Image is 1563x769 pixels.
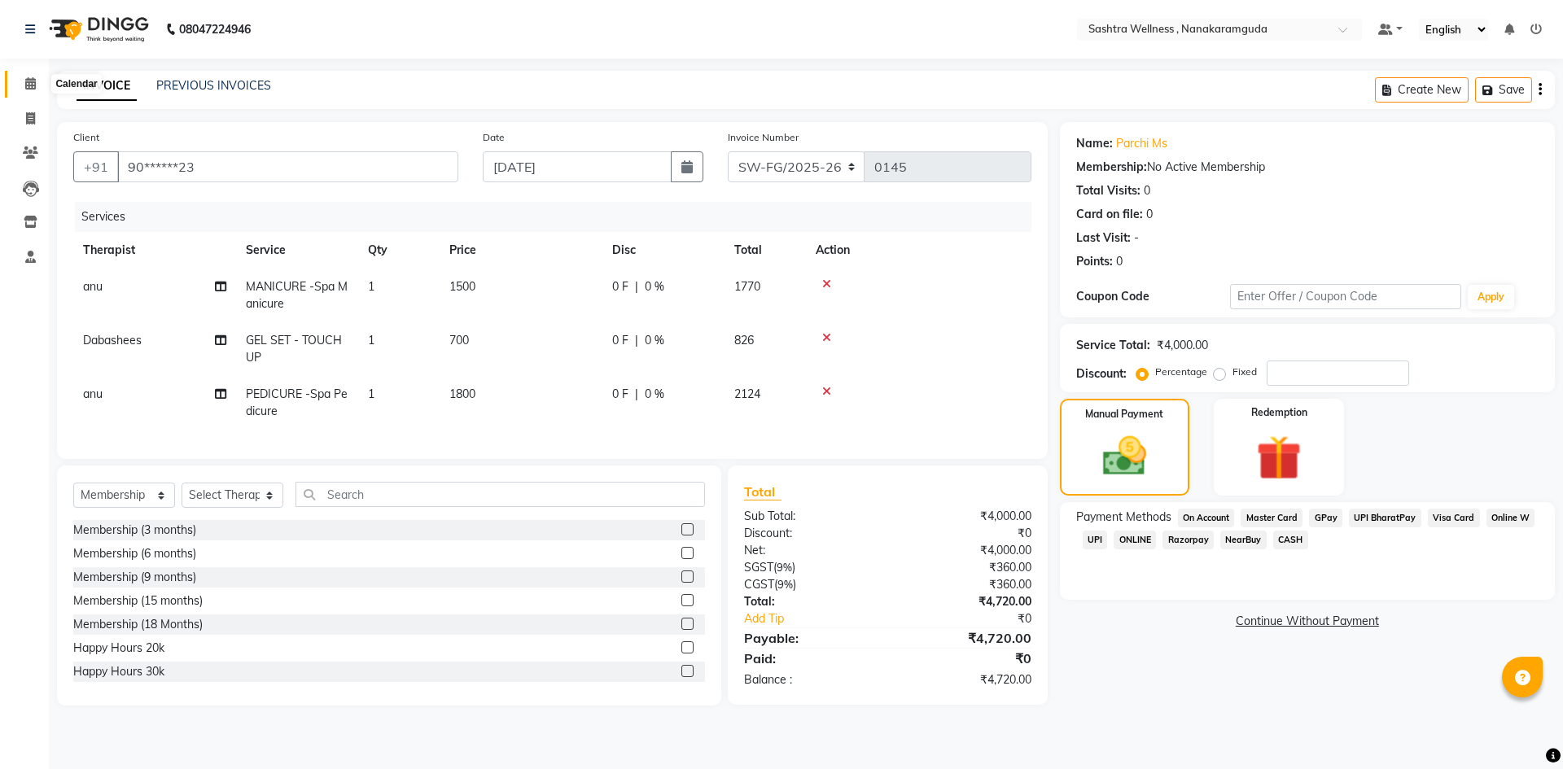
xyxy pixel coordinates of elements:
div: Membership (18 Months) [73,616,203,633]
th: Total [725,232,806,269]
input: Search [296,482,705,507]
div: ₹0 [913,610,1043,627]
span: SGST [744,560,773,575]
a: Continue Without Payment [1063,613,1552,630]
div: ₹4,720.00 [887,671,1043,688]
button: Save [1475,77,1532,103]
img: _cash.svg [1089,431,1160,481]
th: Therapist [73,232,236,269]
span: MANICURE -Spa Manicure [246,279,348,311]
label: Redemption [1251,405,1307,420]
div: Happy Hours 20k [73,640,164,657]
span: | [635,278,638,295]
span: 700 [449,333,469,347]
span: CGST [744,577,774,592]
span: Visa Card [1428,509,1480,527]
span: 1 [368,333,374,347]
div: Happy Hours 30k [73,663,164,680]
span: Razorpay [1162,531,1214,549]
div: ₹4,000.00 [887,508,1043,525]
th: Qty [358,232,440,269]
button: +91 [73,151,119,182]
input: Search by Name/Mobile/Email/Code [117,151,458,182]
div: ₹4,720.00 [887,628,1043,648]
span: NearBuy [1220,531,1267,549]
span: 1 [368,387,374,401]
span: CASH [1273,531,1308,549]
span: UPI BharatPay [1349,509,1421,527]
div: Payable: [732,628,887,648]
span: | [635,332,638,349]
div: Paid: [732,649,887,668]
span: 0 % [645,386,664,403]
th: Action [806,232,1031,269]
label: Date [483,130,505,145]
div: Discount: [732,525,887,542]
span: UPI [1083,531,1108,549]
span: Online W [1486,509,1535,527]
div: No Active Membership [1076,159,1539,176]
th: Disc [602,232,725,269]
div: Total: [732,593,887,610]
span: 9% [777,561,792,574]
label: Manual Payment [1085,407,1163,422]
span: GEL SET - TOUCH UP [246,333,342,365]
div: ( ) [732,559,887,576]
label: Client [73,130,99,145]
div: Services [75,202,1044,232]
a: Parchi Ms [1116,135,1167,152]
div: Sub Total: [732,508,887,525]
div: Coupon Code [1076,288,1230,305]
span: 0 F [612,386,628,403]
div: ₹4,720.00 [887,593,1043,610]
div: Membership: [1076,159,1147,176]
span: 1 [368,279,374,294]
span: ONLINE [1114,531,1156,549]
b: 08047224946 [179,7,251,52]
th: Service [236,232,358,269]
div: 0 [1116,253,1123,270]
th: Price [440,232,602,269]
span: PEDICURE -Spa Pedicure [246,387,348,418]
div: Card on file: [1076,206,1143,223]
span: GPay [1309,509,1342,527]
div: Membership (9 months) [73,569,196,586]
div: Membership (15 months) [73,592,203,610]
div: ₹0 [887,649,1043,668]
div: Points: [1076,253,1113,270]
div: Balance : [732,671,887,688]
label: Invoice Number [728,130,799,145]
img: _gift.svg [1242,430,1316,486]
div: Membership (3 months) [73,522,196,539]
input: Enter Offer / Coupon Code [1230,284,1461,309]
span: 0 F [612,278,628,295]
div: Last Visit: [1076,229,1131,247]
div: ₹4,000.00 [1157,337,1208,354]
div: Net: [732,542,887,559]
div: Name: [1076,135,1113,152]
span: 826 [734,333,754,347]
a: Add Tip [732,610,913,627]
span: 1800 [449,387,475,401]
div: ₹360.00 [887,576,1043,593]
label: Fixed [1232,365,1257,379]
span: | [635,386,638,403]
span: Dabashees [83,333,142,347]
span: Payment Methods [1076,509,1171,526]
a: PREVIOUS INVOICES [156,78,271,93]
span: Master Card [1241,509,1302,527]
span: 0 % [645,278,664,295]
div: ₹4,000.00 [887,542,1043,559]
span: 1770 [734,279,760,294]
div: ( ) [732,576,887,593]
span: 0 % [645,332,664,349]
button: Create New [1375,77,1469,103]
label: Percentage [1155,365,1207,379]
div: Total Visits: [1076,182,1141,199]
div: Membership (6 months) [73,545,196,562]
span: anu [83,279,103,294]
div: 0 [1146,206,1153,223]
span: Total [744,483,781,500]
span: 2124 [734,387,760,401]
div: Discount: [1076,365,1127,382]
